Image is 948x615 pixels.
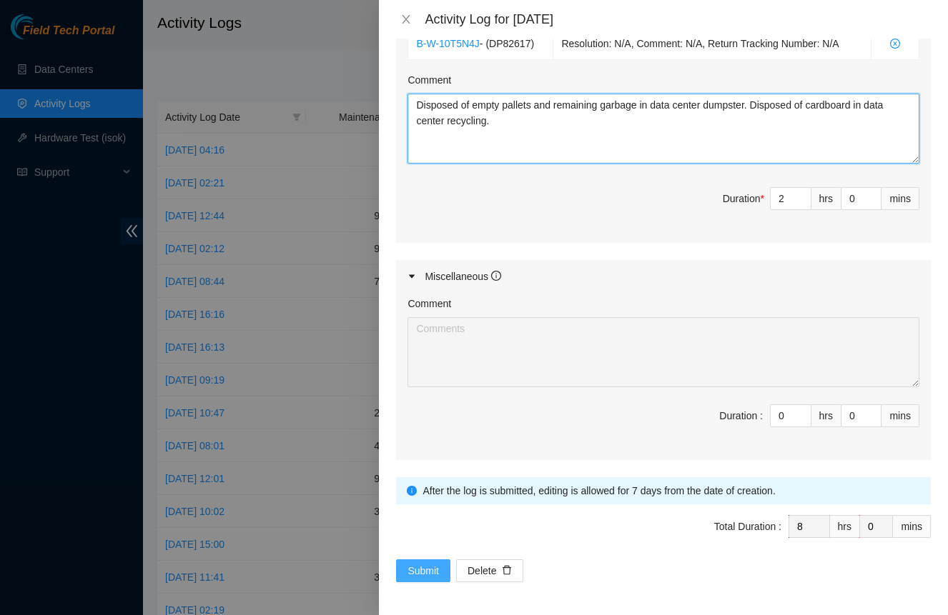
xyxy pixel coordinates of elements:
[830,515,860,538] div: hrs
[882,187,919,210] div: mins
[408,94,919,164] textarea: Comment
[811,404,841,427] div: hrs
[491,271,501,281] span: info-circle
[480,38,534,49] span: - ( DP82617 )
[468,563,496,579] span: Delete
[416,38,479,49] a: B-W-10T5N4J
[400,14,412,25] span: close
[408,296,451,311] label: Comment
[408,563,439,579] span: Submit
[719,408,763,424] div: Duration :
[553,28,872,60] td: Resolution: N/A, Comment: N/A, Return Tracking Number: N/A
[396,13,416,26] button: Close
[893,515,931,538] div: mins
[407,486,417,496] span: info-circle
[408,272,416,281] span: caret-right
[408,317,919,387] textarea: Comment
[879,39,911,49] span: close-circle
[425,269,501,284] div: Miscellaneous
[408,72,451,88] label: Comment
[396,559,450,582] button: Submit
[723,191,764,206] div: Duration
[882,404,919,427] div: mins
[811,187,841,210] div: hrs
[456,559,523,582] button: Deletedelete
[502,565,512,576] span: delete
[396,260,931,293] div: Miscellaneous info-circle
[423,483,920,499] div: After the log is submitted, editing is allowed for 7 days from the date of creation.
[714,519,781,534] div: Total Duration :
[425,11,931,27] div: Activity Log for [DATE]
